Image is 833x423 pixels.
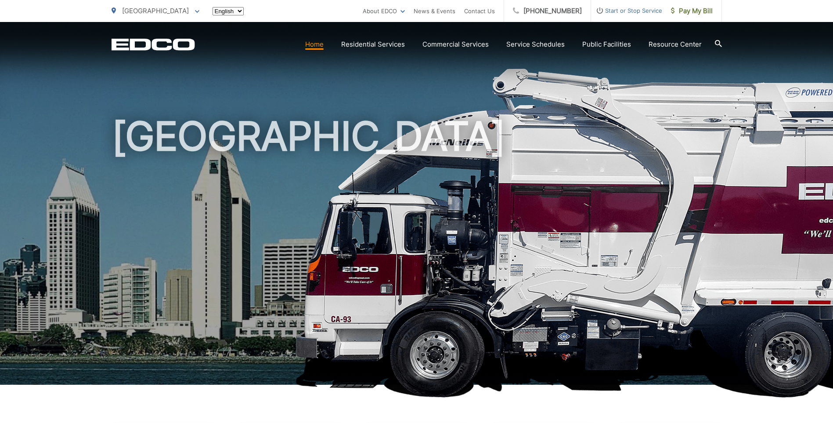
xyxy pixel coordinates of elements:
a: About EDCO [363,6,405,16]
span: Pay My Bill [671,6,713,16]
a: Commercial Services [422,39,489,50]
a: Resource Center [649,39,702,50]
a: EDCD logo. Return to the homepage. [112,38,195,51]
a: Service Schedules [506,39,565,50]
a: Contact Us [464,6,495,16]
select: Select a language [213,7,244,15]
h1: [GEOGRAPHIC_DATA] [112,114,722,393]
a: Public Facilities [582,39,631,50]
span: [GEOGRAPHIC_DATA] [122,7,189,15]
a: News & Events [414,6,455,16]
a: Home [305,39,324,50]
a: Residential Services [341,39,405,50]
